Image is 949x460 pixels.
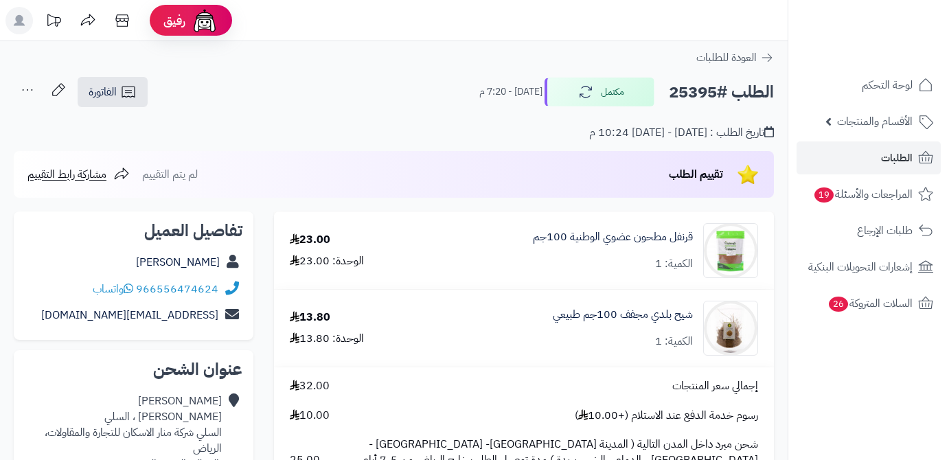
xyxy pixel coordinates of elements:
[191,7,218,34] img: ai-face.png
[290,378,330,394] span: 32.00
[837,112,913,131] span: الأقسام والمنتجات
[89,84,117,100] span: الفاتورة
[290,408,330,424] span: 10.00
[655,334,693,349] div: الكمية: 1
[672,378,758,394] span: إجمالي سعر المنتجات
[533,229,693,245] a: قرنفل مطحون عضوي الوطنية 100جم
[545,78,654,106] button: مكتمل
[136,281,218,297] a: 966556474624
[797,287,941,320] a: السلات المتروكة26
[881,148,913,168] span: الطلبات
[669,166,723,183] span: تقييم الطلب
[479,85,542,99] small: [DATE] - 7:20 م
[813,185,913,204] span: المراجعات والأسئلة
[797,251,941,284] a: إشعارات التحويلات البنكية
[553,307,693,323] a: شيح بلدي مجفف 100جم طبيعي
[290,331,364,347] div: الوحدة: 13.80
[25,361,242,378] h2: عنوان الشحن
[136,254,220,271] a: [PERSON_NAME]
[290,310,330,325] div: 13.80
[93,281,133,297] a: واتساب
[797,214,941,247] a: طلبات الإرجاع
[856,35,936,64] img: logo-2.png
[857,221,913,240] span: طلبات الإرجاع
[669,78,774,106] h2: الطلب #25395
[797,69,941,102] a: لوحة التحكم
[142,166,198,183] span: لم يتم التقييم
[696,49,774,66] a: العودة للطلبات
[78,77,148,107] a: الفاتورة
[589,125,774,141] div: تاريخ الطلب : [DATE] - [DATE] 10:24 م
[27,166,130,183] a: مشاركة رابط التقييم
[27,166,106,183] span: مشاركة رابط التقييم
[797,178,941,211] a: المراجعات والأسئلة19
[862,76,913,95] span: لوحة التحكم
[704,223,757,278] img: 1753795810-%D9%82%D8%B1%D9%86%D9%81%D9%84%20%D9%85%D8%B7%D8%AD%D9%88%D9%86%20%D8%B9%D8%B6%D9%88%D...
[41,307,218,323] a: [EMAIL_ADDRESS][DOMAIN_NAME]
[797,141,941,174] a: الطلبات
[696,49,757,66] span: العودة للطلبات
[290,253,364,269] div: الوحدة: 23.00
[814,187,834,203] span: 19
[808,257,913,277] span: إشعارات التحويلات البنكية
[827,294,913,313] span: السلات المتروكة
[575,408,758,424] span: رسوم خدمة الدفع عند الاستلام (+10.00 )
[25,222,242,239] h2: تفاصيل العميل
[655,256,693,272] div: الكمية: 1
[163,12,185,29] span: رفيق
[829,297,848,312] span: 26
[704,301,757,356] img: 1723459994-%D8%B4%D9%8A%D8%AD%20%D8%A8%D9%84%D8%AF%D9%8A%20-90x90.jpg
[290,232,330,248] div: 23.00
[36,7,71,38] a: تحديثات المنصة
